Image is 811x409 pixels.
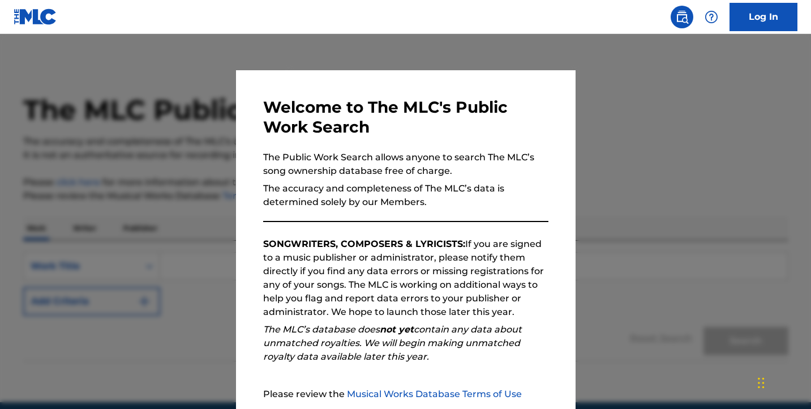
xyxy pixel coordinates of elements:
img: help [705,10,718,24]
p: The Public Work Search allows anyone to search The MLC’s song ownership database free of charge. [263,151,548,178]
iframe: Chat Widget [754,355,811,409]
em: The MLC’s database does contain any data about unmatched royalties. We will begin making unmatche... [263,324,522,362]
div: Drag [758,366,765,400]
a: Public Search [671,6,693,28]
h3: Welcome to The MLC's Public Work Search [263,97,548,137]
div: Help [700,6,723,28]
p: If you are signed to a music publisher or administrator, please notify them directly if you find ... [263,237,548,319]
strong: SONGWRITERS, COMPOSERS & LYRICISTS: [263,238,465,249]
img: search [675,10,689,24]
p: The accuracy and completeness of The MLC’s data is determined solely by our Members. [263,182,548,209]
img: MLC Logo [14,8,57,25]
p: Please review the [263,387,548,401]
strong: not yet [380,324,414,335]
a: Log In [730,3,797,31]
a: Musical Works Database Terms of Use [347,389,522,399]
